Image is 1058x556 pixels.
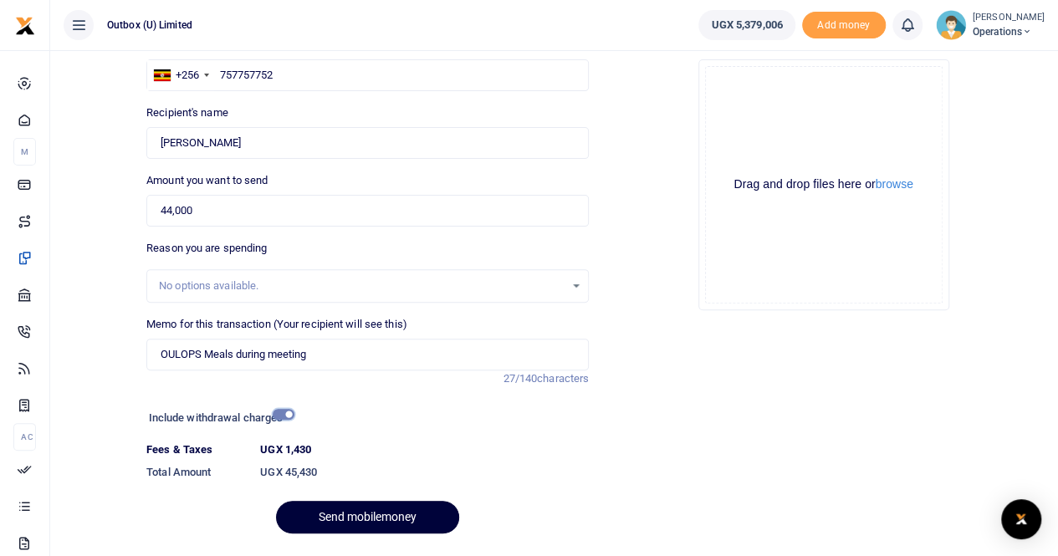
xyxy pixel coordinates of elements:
button: Send mobilemoney [276,501,459,533]
div: +256 [176,67,199,84]
label: Reason you are spending [146,240,267,257]
div: Uganda: +256 [147,60,214,90]
span: Outbox (U) Limited [100,18,199,33]
a: profile-user [PERSON_NAME] Operations [936,10,1045,40]
button: browse [876,178,913,190]
div: No options available. [159,278,565,294]
li: Wallet ballance [692,10,801,40]
img: logo-small [15,16,35,36]
span: characters [537,372,589,385]
div: Drag and drop files here or [706,176,942,192]
a: Add money [802,18,886,30]
label: UGX 1,430 [260,441,311,458]
h6: Total Amount [146,466,247,479]
input: Enter phone number [146,59,589,91]
span: Add money [802,12,886,39]
a: logo-small logo-large logo-large [15,18,35,31]
img: profile-user [936,10,966,40]
input: MTN & Airtel numbers are validated [146,127,589,159]
a: UGX 5,379,006 [698,10,795,40]
label: Memo for this transaction (Your recipient will see this) [146,316,407,333]
input: Enter extra information [146,339,589,370]
div: Open Intercom Messenger [1001,499,1041,539]
label: Amount you want to send [146,172,268,189]
span: UGX 5,379,006 [711,17,782,33]
li: Ac [13,423,36,451]
span: 27/140 [503,372,537,385]
input: UGX [146,195,589,227]
span: Operations [973,24,1045,39]
li: Toup your wallet [802,12,886,39]
dt: Fees & Taxes [140,441,253,458]
h6: Include withdrawal charges [149,411,287,425]
div: File Uploader [698,59,949,310]
li: M [13,138,36,166]
h6: UGX 45,430 [260,466,589,479]
label: Recipient's name [146,105,228,121]
small: [PERSON_NAME] [973,11,1045,25]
